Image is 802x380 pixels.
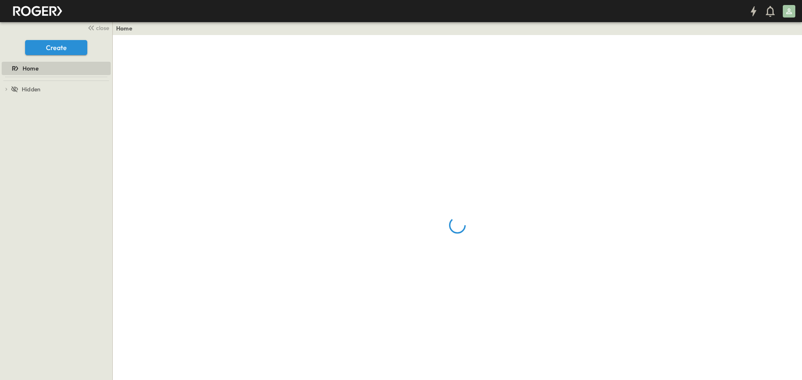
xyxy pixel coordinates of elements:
[22,85,41,93] span: Hidden
[116,24,132,33] a: Home
[25,40,87,55] button: Create
[84,22,111,33] button: close
[116,24,137,33] nav: breadcrumbs
[2,63,109,74] a: Home
[96,24,109,32] span: close
[23,64,38,73] span: Home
